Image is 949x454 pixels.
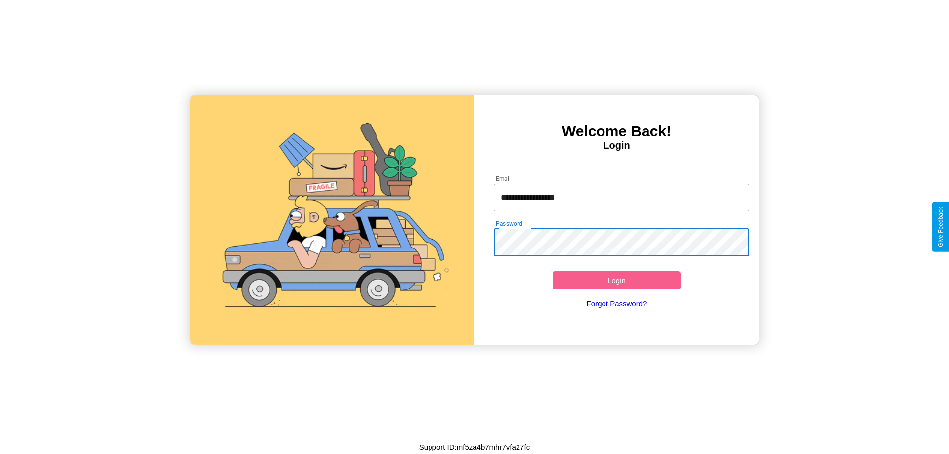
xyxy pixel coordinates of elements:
label: Password [496,219,522,228]
h4: Login [474,140,759,151]
h3: Welcome Back! [474,123,759,140]
a: Forgot Password? [489,289,745,318]
div: Give Feedback [937,207,944,247]
label: Email [496,174,511,183]
button: Login [553,271,681,289]
img: gif [190,95,474,345]
p: Support ID: mf5za4b7mhr7vfa27fc [419,440,530,454]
